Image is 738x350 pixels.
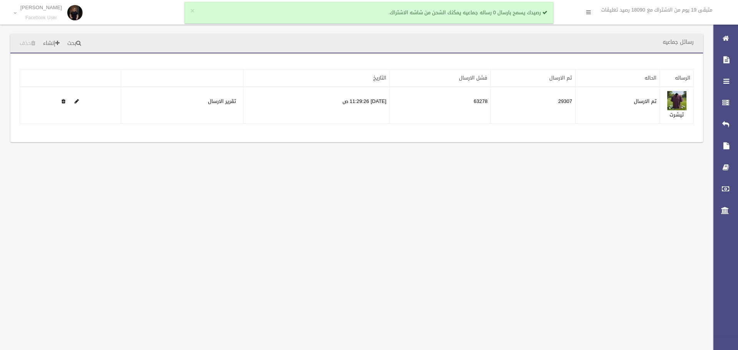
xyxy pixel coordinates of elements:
a: فشل الارسال [459,73,487,83]
a: Edit [667,96,686,106]
td: [DATE] 11:29:26 ص [243,87,390,124]
p: [PERSON_NAME] [20,5,62,10]
header: رسائل جماعيه [653,35,703,50]
a: تم الارسال [549,73,572,83]
a: إنشاء [40,36,63,51]
a: بحث [64,36,84,51]
div: رصيدك يسمح بارسال 0 رساله جماعيه يمكنك الشحن من شاشه الاشتراك. [184,2,553,23]
a: تقرير الارسال [208,96,236,106]
a: Edit [75,96,79,106]
small: Facebook User [20,15,62,21]
th: الحاله [575,70,660,87]
a: التاريخ [373,73,386,83]
label: تم الارسال [634,97,657,106]
a: تيشرت [670,110,684,119]
th: الرساله [660,70,694,87]
img: 638959520883258476.jpg [667,91,686,110]
td: 63278 [390,87,491,124]
td: 29307 [491,87,575,124]
button: × [190,7,194,15]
